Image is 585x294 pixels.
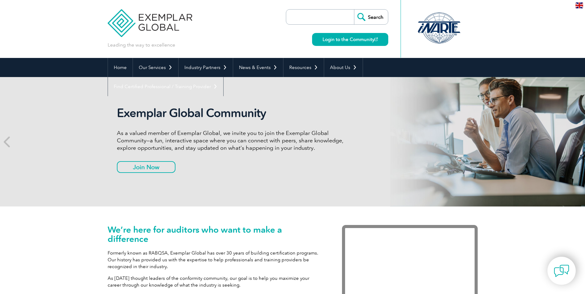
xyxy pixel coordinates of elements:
[554,263,569,279] img: contact-chat.png
[117,106,348,120] h2: Exemplar Global Community
[117,161,175,173] a: Join Now
[575,2,583,8] img: en
[179,58,233,77] a: Industry Partners
[133,58,178,77] a: Our Services
[117,129,348,152] p: As a valued member of Exemplar Global, we invite you to join the Exemplar Global Community—a fun,...
[108,42,175,48] p: Leading the way to excellence
[233,58,283,77] a: News & Events
[108,58,133,77] a: Home
[108,275,323,288] p: As [DATE] thought leaders of the conformity community, our goal is to help you maximize your care...
[374,38,378,41] img: open_square.png
[324,58,363,77] a: About Us
[354,10,388,24] input: Search
[312,33,388,46] a: Login to the Community
[108,77,223,96] a: Find Certified Professional / Training Provider
[108,250,323,270] p: Formerly known as RABQSA, Exemplar Global has over 30 years of building certification programs. O...
[108,225,323,243] h1: We’re here for auditors who want to make a difference
[283,58,324,77] a: Resources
